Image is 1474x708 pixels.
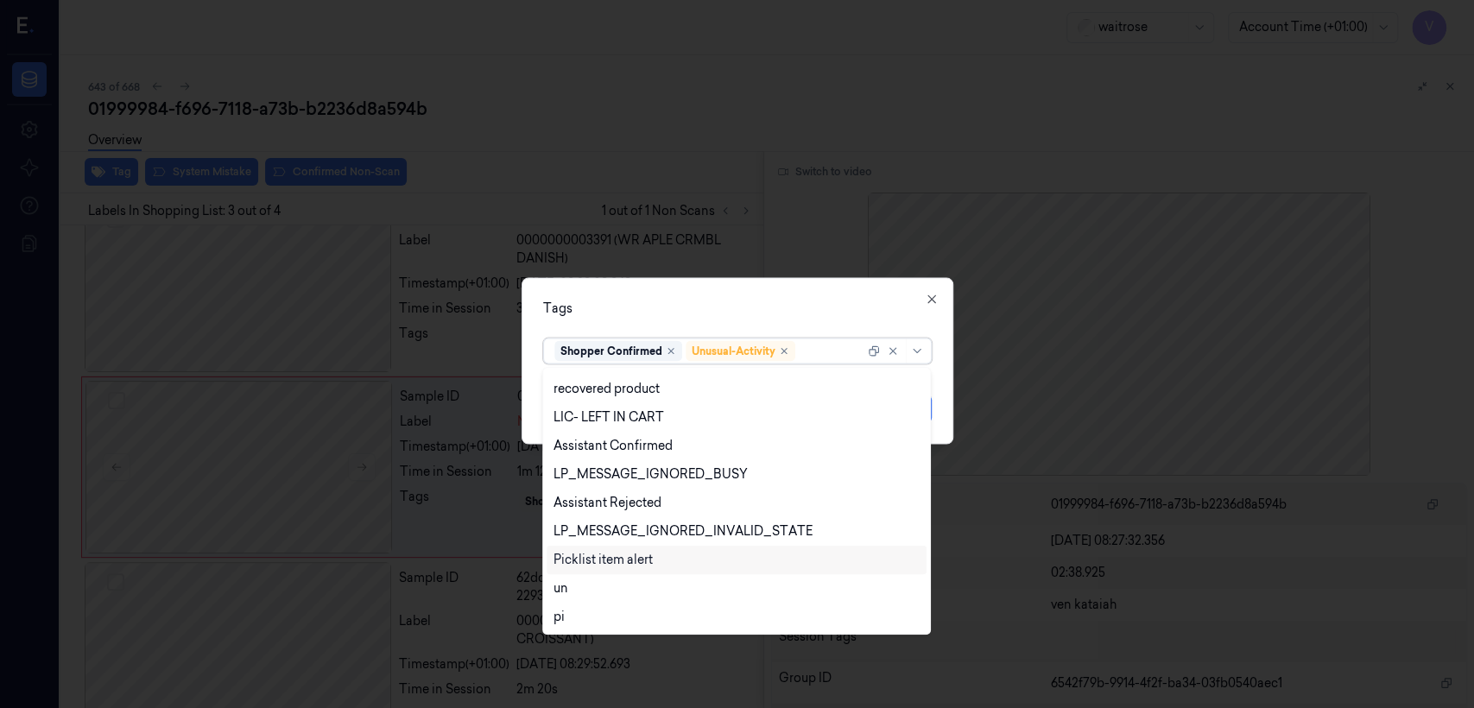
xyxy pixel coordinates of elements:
[560,344,662,359] div: Shopper Confirmed
[666,346,676,357] div: Remove ,Shopper Confirmed
[554,494,661,512] div: Assistant Rejected
[554,437,673,455] div: Assistant Confirmed
[554,608,565,626] div: pi
[779,346,789,357] div: Remove ,Unusual-Activity
[554,551,653,569] div: Picklist item alert
[554,522,813,540] div: LP_MESSAGE_IGNORED_INVALID_STATE
[692,344,775,359] div: Unusual-Activity
[554,380,660,398] div: recovered product
[554,465,748,484] div: LP_MESSAGE_IGNORED_BUSY
[543,300,932,318] div: Tags
[554,579,568,597] div: un
[554,408,664,427] div: LIC- LEFT IN CART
